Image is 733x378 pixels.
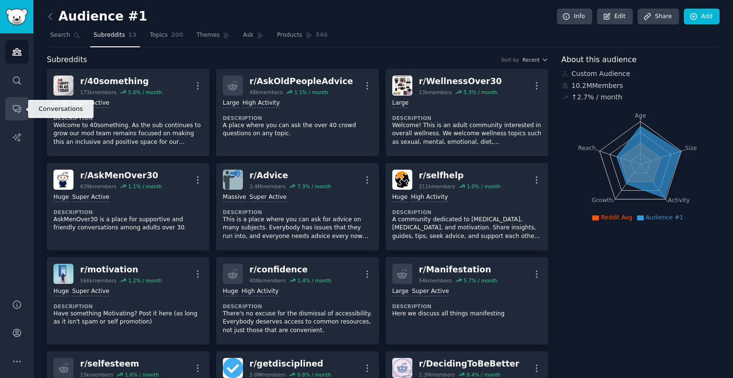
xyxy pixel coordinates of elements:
div: 1.1 % / month [294,89,328,96]
div: Huge [53,193,69,202]
dt: Description [223,303,372,310]
div: r/ motivation [80,264,162,276]
div: Huge [53,99,69,108]
div: 5.0 % / month [128,89,162,96]
div: r/ AskMenOver30 [80,170,162,182]
div: 1.0 % / month [467,183,501,190]
div: 1.4 % / month [297,277,331,284]
div: 10.2M Members [562,81,720,91]
p: AskMenOver30 is a place for supportive and friendly conversations among adults over 30. [53,216,203,232]
div: Huge [223,287,238,296]
a: Add [684,9,720,25]
a: Advicer/Advice2.4Mmembers7.3% / monthMassiveSuper ActiveDescriptionThis is a place where you can ... [216,163,379,250]
span: Recent [523,56,540,63]
tspan: Activity [668,197,690,204]
div: 7.3 % / month [297,183,331,190]
div: 23k members [419,89,452,96]
a: r/confidence408kmembers1.4% / monthHugeHigh ActivityDescriptionThere's no excuse for the dismissa... [216,257,379,345]
tspan: Reach [578,144,596,151]
p: Welcome to 40something. As the sub continues to grow our mod team remains focused on making this ... [53,121,203,147]
div: High Activity [242,99,280,108]
a: AskMenOver30r/AskMenOver30639kmembers1.1% / monthHugeSuper ActiveDescriptionAskMenOver30 is a pla... [47,163,209,250]
tspan: Age [635,112,646,119]
span: Themes [197,31,220,40]
p: Have something Motivating? Post it here (as long as it isn't spam or self promotion) [53,310,203,326]
div: 5.3 % / month [463,89,497,96]
dt: Description [223,209,372,216]
div: Huge [392,193,408,202]
a: Search [47,28,84,47]
div: Sort by [501,56,519,63]
div: Super Active [72,99,109,108]
div: Super Active [250,193,287,202]
div: 5.7 % / month [463,277,497,284]
div: 1.2 % / month [128,277,162,284]
div: Super Active [412,287,449,296]
p: Here we discuss all things manifesting [392,310,542,318]
p: This is a place where you can ask for advice on many subjects. Everybody has issues that they run... [223,216,372,241]
img: Advice [223,170,243,190]
div: Large [392,287,408,296]
dt: Description [53,115,203,121]
div: 566k members [80,277,116,284]
div: 408k members [250,277,286,284]
a: Ask [240,28,267,47]
div: Huge [53,287,69,296]
div: r/ 40something [80,76,162,87]
div: r/ getdisciplined [250,358,331,370]
div: 1.6 % / month [125,371,159,378]
p: A place where you can ask the over 40 crowd questions on any topic. [223,121,372,138]
div: 48k members [250,89,283,96]
div: High Activity [411,193,448,202]
span: Topics [150,31,168,40]
div: 173k members [80,89,116,96]
div: r/ confidence [250,264,331,276]
div: 1.1 % / month [128,183,162,190]
h2: Audience #1 [47,9,147,24]
span: Subreddits [94,31,125,40]
p: Welcome! This is an adult community interested in overall wellness. We welcome wellness topics su... [392,121,542,147]
dt: Description [392,303,542,310]
div: 2.4M members [250,183,286,190]
div: 1.3M members [419,371,455,378]
dt: Description [392,115,542,121]
div: High Activity [241,287,279,296]
div: 15k members [80,371,113,378]
div: 2.0M members [250,371,286,378]
div: 639k members [80,183,116,190]
div: r/ DecidingToBeBetter [419,358,520,370]
a: Info [557,9,592,25]
div: ↑ 2.7 % / month [572,92,622,102]
dt: Description [53,209,203,216]
span: 346 [315,31,328,40]
div: r/ WellnessOver30 [419,76,502,87]
div: 0.4 % / month [467,371,501,378]
button: Recent [523,56,548,63]
span: Ask [243,31,253,40]
span: 13 [128,31,136,40]
span: Search [50,31,70,40]
a: WellnessOver30r/WellnessOver3023kmembers5.3% / monthLargeDescriptionWelcome! This is an adult com... [386,69,548,156]
a: Topics200 [147,28,187,47]
tspan: Growth [592,197,613,204]
div: 0.8 % / month [297,371,331,378]
div: Massive [223,193,246,202]
img: selfhelp [392,170,412,190]
div: Custom Audience [562,69,720,79]
p: A community dedicated to [MEDICAL_DATA], [MEDICAL_DATA], and motivation. Share insights, guides, ... [392,216,542,241]
img: motivation [53,264,73,284]
a: selfhelpr/selfhelp211kmembers1.0% / monthHugeHigh ActivityDescriptionA community dedicated to [ME... [386,163,548,250]
div: 211k members [419,183,455,190]
span: About this audience [562,54,637,66]
div: Super Active [72,193,109,202]
div: Large [223,99,239,108]
div: r/ selfhelp [419,170,501,182]
a: motivationr/motivation566kmembers1.2% / monthHugeSuper ActiveDescriptionHave something Motivating... [47,257,209,345]
div: r/ selfesteem [80,358,159,370]
div: r/ Advice [250,170,331,182]
span: Reddit Avg [601,214,632,221]
span: Audience #1 [646,214,683,221]
img: AskMenOver30 [53,170,73,190]
img: getdisciplined [223,358,243,378]
div: Super Active [72,287,109,296]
